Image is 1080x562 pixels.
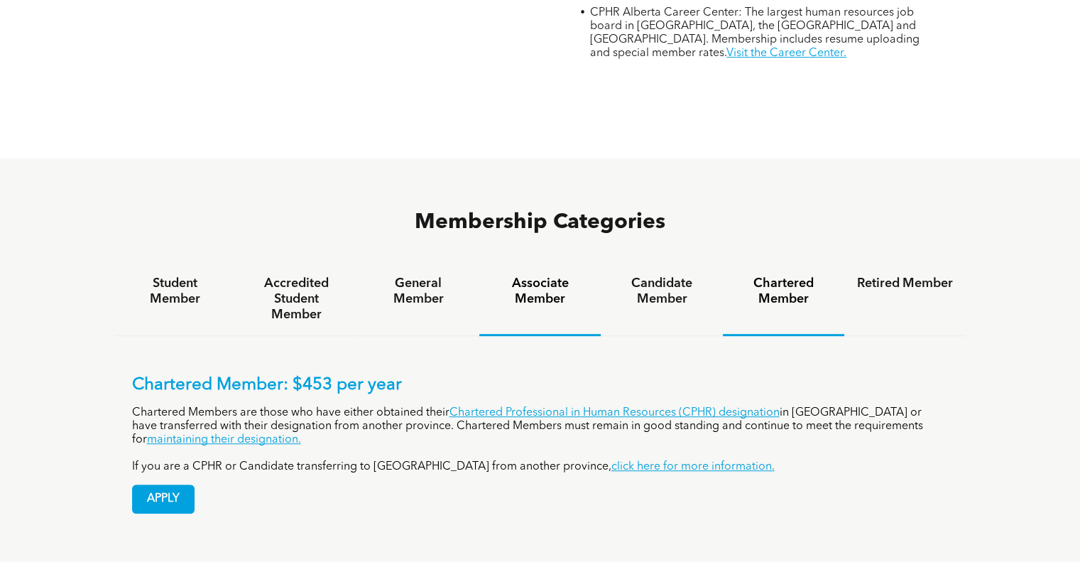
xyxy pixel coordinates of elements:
[590,7,920,59] span: CPHR Alberta Career Center: The largest human resources job board in [GEOGRAPHIC_DATA], the [GEOG...
[492,276,588,307] h4: Associate Member
[133,485,194,513] span: APPLY
[611,461,775,472] a: click here for more information.
[415,212,665,233] span: Membership Categories
[726,48,846,59] a: Visit the Career Center.
[449,407,780,418] a: Chartered Professional in Human Resources (CPHR) designation
[132,406,949,447] p: Chartered Members are those who have either obtained their in [GEOGRAPHIC_DATA] or have transferr...
[736,276,831,307] h4: Chartered Member
[132,375,949,396] p: Chartered Member: $453 per year
[857,276,953,291] h4: Retired Member
[370,276,466,307] h4: General Member
[249,276,344,323] h4: Accredited Student Member
[127,276,223,307] h4: Student Member
[132,460,949,474] p: If you are a CPHR or Candidate transferring to [GEOGRAPHIC_DATA] from another province,
[613,276,709,307] h4: Candidate Member
[147,434,301,445] a: maintaining their designation.
[132,485,195,514] a: APPLY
